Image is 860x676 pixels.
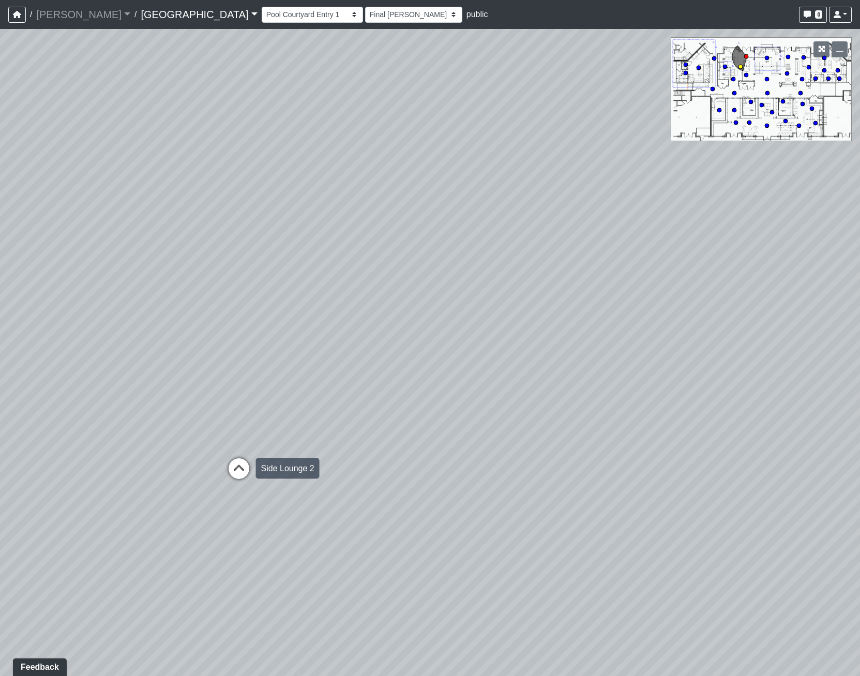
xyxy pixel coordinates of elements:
[26,4,36,25] span: /
[799,7,827,23] button: 0
[8,655,69,676] iframe: Ybug feedback widget
[256,458,320,479] div: Side Lounge 2
[36,4,130,25] a: [PERSON_NAME]
[815,10,822,19] span: 0
[130,4,141,25] span: /
[466,10,488,19] span: public
[141,4,257,25] a: [GEOGRAPHIC_DATA]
